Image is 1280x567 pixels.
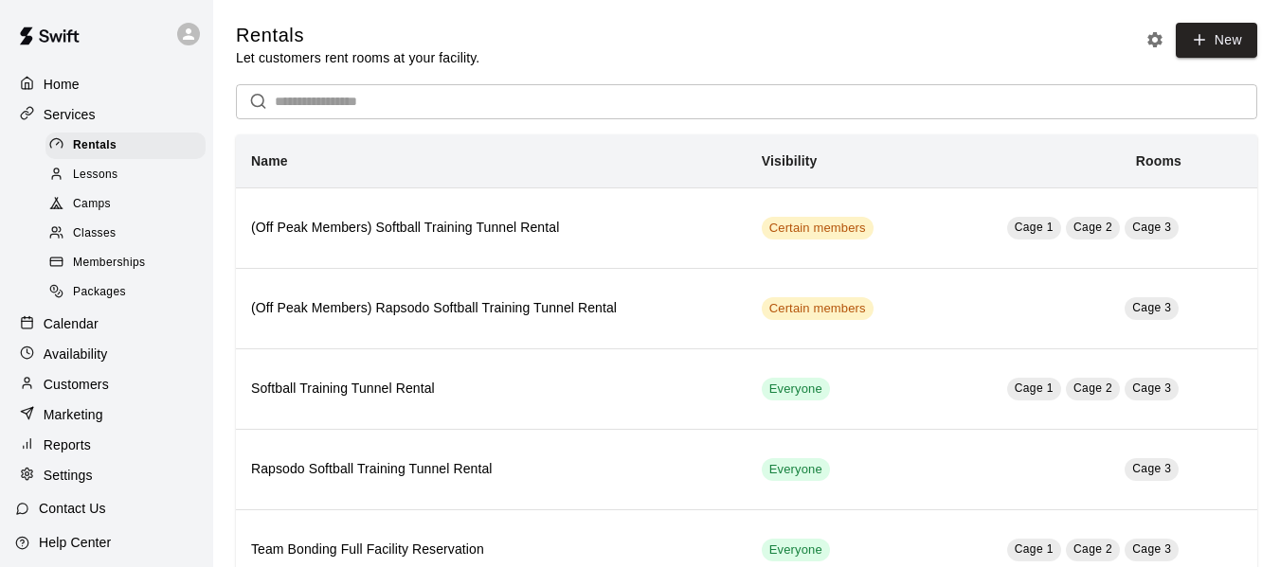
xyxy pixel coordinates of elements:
span: Cage 3 [1132,221,1171,234]
a: Marketing [15,400,198,429]
p: Availability [44,345,108,363]
a: Rentals [45,131,213,160]
div: Packages [45,279,206,306]
span: Cage 1 [1015,542,1054,556]
a: Calendar [15,310,198,338]
span: Cage 1 [1015,381,1054,395]
span: Classes [73,224,116,243]
p: Customers [44,375,109,394]
h6: Softball Training Tunnel Rental [251,379,731,399]
span: Rentals [73,136,117,155]
span: Everyone [762,541,830,559]
a: Customers [15,370,198,399]
span: Cage 2 [1073,381,1112,395]
h6: Team Bonding Full Facility Reservation [251,540,731,560]
p: Reports [44,435,91,454]
div: Camps [45,191,206,218]
h6: (Off Peak Members) Rapsodo Softball Training Tunnel Rental [251,298,731,319]
p: Contact Us [39,499,106,518]
a: Classes [45,220,213,249]
b: Visibility [762,153,818,168]
a: Availability [15,340,198,368]
a: Camps [45,190,213,220]
h5: Rentals [236,23,479,48]
a: Home [15,70,198,98]
p: Settings [44,466,93,485]
a: Reports [15,431,198,459]
span: Cage 1 [1015,221,1054,234]
p: Let customers rent rooms at your facility. [236,48,479,67]
a: New [1176,23,1257,58]
p: Calendar [44,314,99,333]
h6: (Off Peak Members) Softball Training Tunnel Rental [251,218,731,239]
span: Certain members [762,300,874,318]
p: Home [44,75,80,94]
p: Marketing [44,405,103,424]
p: Services [44,105,96,124]
span: Cage 3 [1132,462,1171,475]
span: Memberships [73,254,145,273]
div: This service is visible to all of your customers [762,539,830,561]
div: This service is visible to all of your customers [762,458,830,481]
a: Settings [15,461,198,489]
span: Cage 3 [1132,301,1171,314]
span: Camps [73,195,111,214]
div: Classes [45,221,206,247]
span: Everyone [762,381,830,399]
span: Everyone [762,461,830,479]
button: Rental settings [1141,26,1169,54]
span: Cage 3 [1132,542,1171,556]
div: This service is visible to all of your customers [762,378,830,400]
span: Packages [73,283,126,302]
h6: Rapsodo Softball Training Tunnel Rental [251,459,731,480]
div: Rentals [45,133,206,159]
a: Memberships [45,249,213,278]
div: Lessons [45,162,206,188]
p: Help Center [39,533,111,552]
a: Services [15,100,198,129]
b: Rooms [1136,153,1181,168]
b: Name [251,153,288,168]
span: Cage 3 [1132,381,1171,395]
span: Cage 2 [1073,221,1112,234]
div: This service is visible to only customers with certain memberships. Check the service pricing for... [762,217,874,239]
span: Cage 2 [1073,542,1112,556]
a: Packages [45,278,213,308]
div: Memberships [45,250,206,276]
div: This service is visible to only customers with certain memberships. Check the service pricing for... [762,297,874,320]
a: Lessons [45,160,213,189]
span: Certain members [762,220,874,238]
span: Lessons [73,166,118,185]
